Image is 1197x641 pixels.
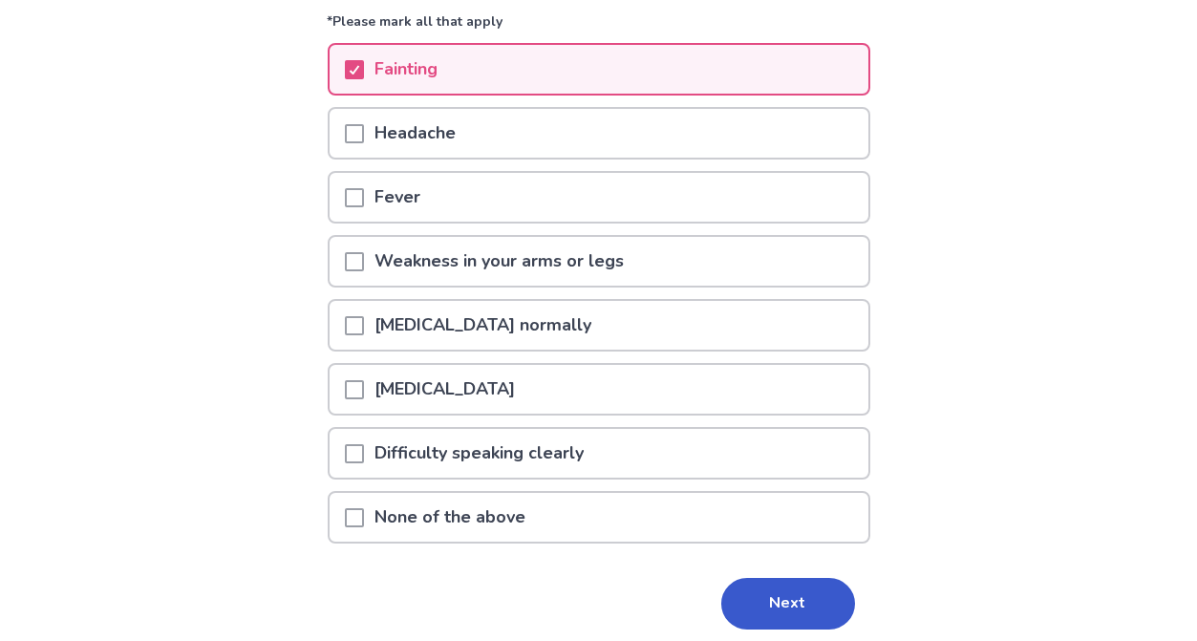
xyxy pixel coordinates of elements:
[364,365,527,414] p: [MEDICAL_DATA]
[364,237,636,286] p: Weakness in your arms or legs
[364,173,433,222] p: Fever
[328,11,870,43] p: *Please mark all that apply
[364,109,468,158] p: Headache
[364,493,538,542] p: None of the above
[364,429,596,478] p: Difficulty speaking clearly
[364,45,450,94] p: Fainting
[721,578,855,630] button: Next
[364,301,604,350] p: [MEDICAL_DATA] normally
